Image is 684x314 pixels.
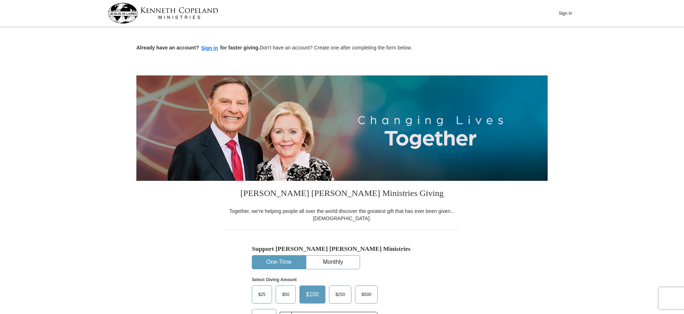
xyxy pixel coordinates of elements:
[279,289,293,300] span: $50
[332,289,349,300] span: $250
[108,3,218,23] img: kcm-header-logo.svg
[252,256,306,269] button: One-Time
[255,289,269,300] span: $25
[225,181,459,208] h3: [PERSON_NAME] [PERSON_NAME] Ministries Giving
[358,289,375,300] span: $500
[136,44,548,52] p: Don't have an account? Create one after completing the form below.
[225,208,459,222] div: Together, we're helping people all over the world discover the greatest gift that has ever been g...
[306,256,360,269] button: Monthly
[252,277,297,282] strong: Select Giving Amount
[136,45,260,51] strong: Already have an account? for faster giving.
[554,8,576,19] button: Sign In
[302,289,323,300] span: $100
[199,44,220,52] button: Sign in
[252,245,432,253] h5: Support [PERSON_NAME] [PERSON_NAME] Ministries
